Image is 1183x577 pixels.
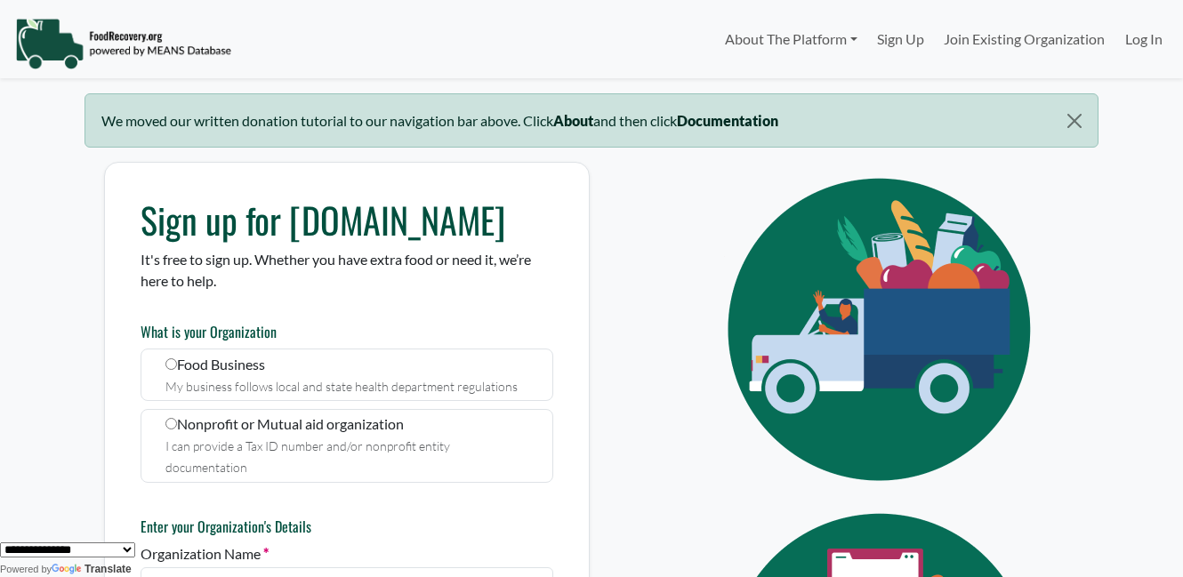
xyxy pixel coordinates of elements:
input: Food Business My business follows local and state health department regulations [165,358,177,370]
h1: Sign up for [DOMAIN_NAME] [141,198,553,241]
img: Google Translate [52,564,84,576]
a: About The Platform [714,21,866,57]
a: Join Existing Organization [934,21,1115,57]
b: About [553,112,593,129]
b: Documentation [677,112,778,129]
small: I can provide a Tax ID number and/or nonprofit entity documentation [165,438,450,475]
a: Log In [1115,21,1172,57]
h6: What is your Organization [141,324,553,341]
h6: Enter your Organization's Details [141,518,553,535]
label: Food Business [141,349,553,401]
input: Nonprofit or Mutual aid organization I can provide a Tax ID number and/or nonprofit entity docume... [165,418,177,429]
img: NavigationLogo_FoodRecovery-91c16205cd0af1ed486a0f1a7774a6544ea792ac00100771e7dd3ec7c0e58e41.png [15,17,231,70]
label: Nonprofit or Mutual aid organization [141,409,553,483]
div: We moved our written donation tutorial to our navigation bar above. Click and then click [84,93,1098,148]
button: Close [1052,94,1098,148]
a: Sign Up [867,21,934,57]
a: Translate [52,563,132,575]
img: Eye Icon [688,162,1079,497]
small: My business follows local and state health department regulations [165,379,518,394]
p: It's free to sign up. Whether you have extra food or need it, we’re here to help. [141,249,553,292]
